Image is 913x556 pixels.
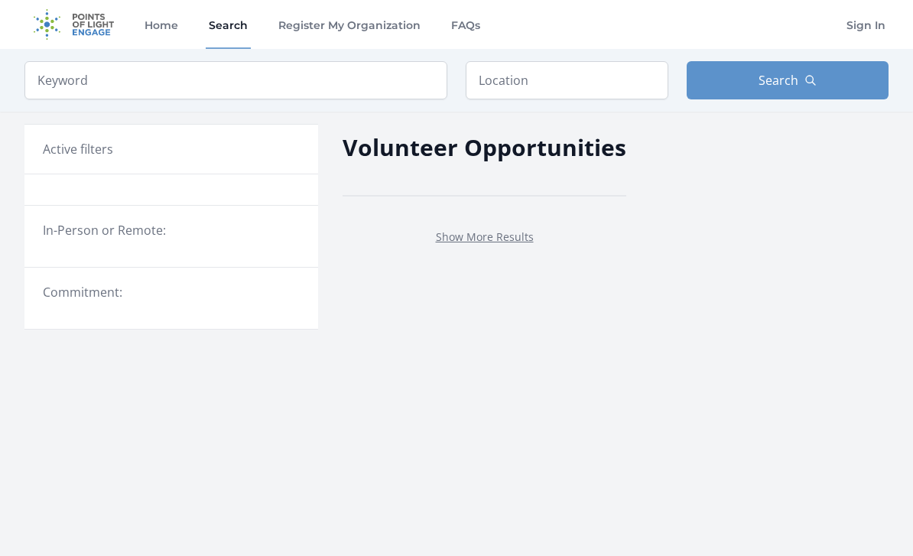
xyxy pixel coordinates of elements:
input: Location [466,61,668,99]
input: Keyword [24,61,447,99]
legend: In-Person or Remote: [43,221,300,239]
span: Search [759,71,798,89]
button: Search [687,61,889,99]
h3: Active filters [43,140,113,158]
a: Show More Results [436,229,534,244]
legend: Commitment: [43,283,300,301]
h2: Volunteer Opportunities [343,130,626,164]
